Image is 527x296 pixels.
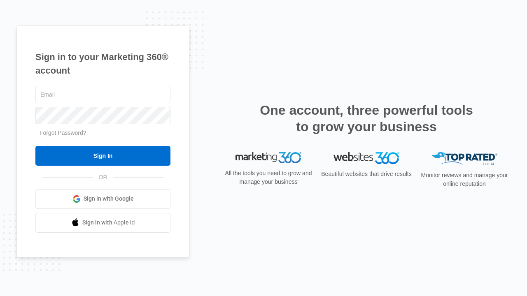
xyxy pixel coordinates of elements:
[236,152,301,164] img: Marketing 360
[93,173,113,182] span: OR
[257,102,476,135] h2: One account, three powerful tools to grow your business
[320,170,413,178] p: Beautiful websites that drive results
[222,169,315,186] p: All the tools you need to grow and manage your business
[431,152,497,166] img: Top Rated Local
[82,218,135,227] span: Sign in with Apple Id
[35,146,170,166] input: Sign In
[40,129,86,136] a: Forgot Password?
[418,171,511,188] p: Monitor reviews and manage your online reputation
[333,152,399,164] img: Websites 360
[35,86,170,103] input: Email
[35,50,170,77] h1: Sign in to your Marketing 360® account
[84,194,134,203] span: Sign in with Google
[35,189,170,209] a: Sign in with Google
[35,213,170,233] a: Sign in with Apple Id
